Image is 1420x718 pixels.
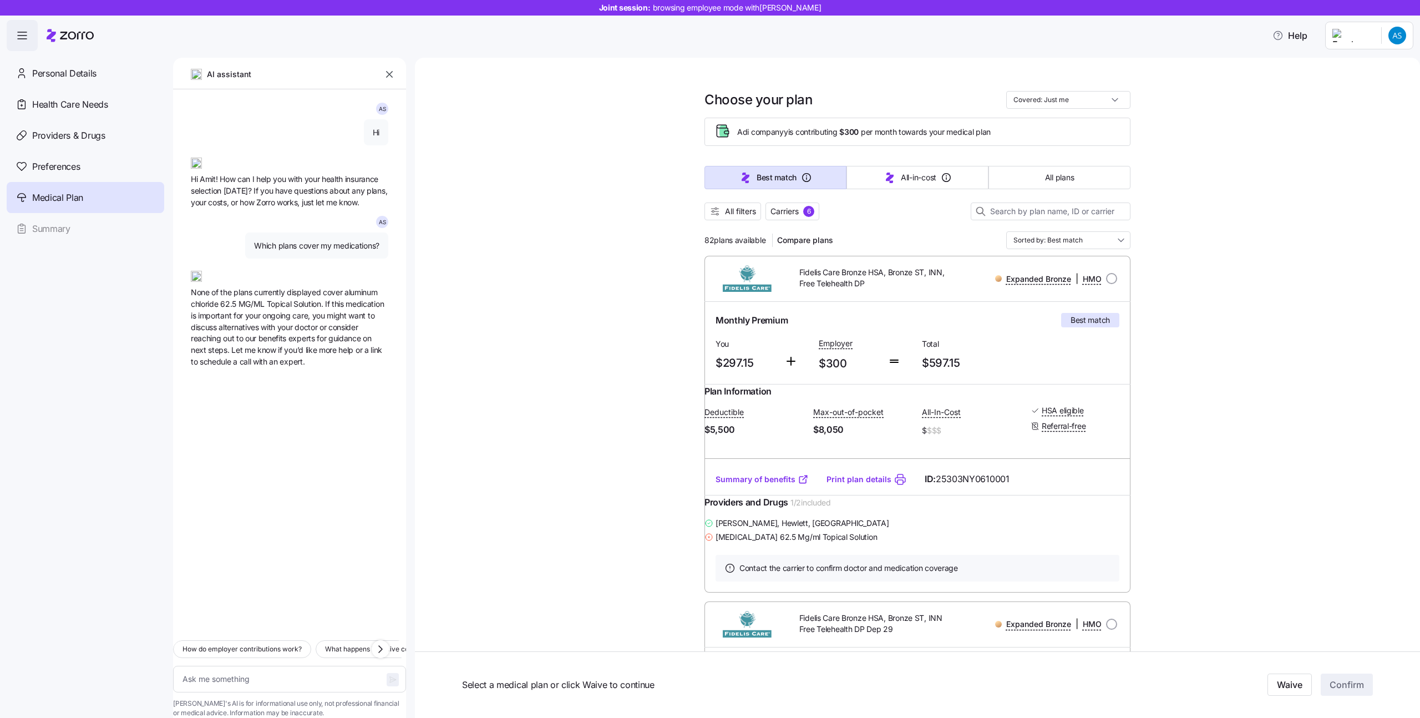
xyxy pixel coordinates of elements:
[716,314,788,327] span: Monthly Premium
[704,91,812,108] h1: Choose your plan
[368,311,374,320] span: to
[790,497,831,508] span: 1 / 2 included
[777,235,833,246] span: Compare plans
[32,98,108,112] span: Health Care Needs
[234,287,254,297] span: plans
[716,518,889,529] span: [PERSON_NAME] , Hewlett, [GEOGRAPHIC_DATA]
[256,174,273,184] span: help
[191,287,211,297] span: None
[799,613,947,635] span: Fidelis Care Bronze HSA, Bronze ST, INN Free Telehealth DP Dep 29
[1272,29,1307,42] span: Help
[258,333,288,343] span: benefits
[770,206,799,217] span: Carriers
[191,69,202,80] img: ai-icon.png
[704,203,761,220] button: All filters
[704,495,788,509] span: Providers and Drugs
[312,311,327,320] span: you
[278,345,284,355] span: if
[200,174,220,184] span: Amit!
[356,345,364,355] span: or
[191,357,200,366] span: to
[922,423,1022,438] span: $
[757,172,797,183] span: Best match
[191,345,208,355] span: next
[319,345,338,355] span: more
[191,322,219,332] span: discuss
[819,338,853,349] span: Employer
[191,198,208,207] span: your
[262,311,292,320] span: ongoing
[327,311,348,320] span: might
[240,198,256,207] span: how
[323,287,344,297] span: cover
[373,127,379,138] span: Hi
[1321,674,1373,696] button: Confirm
[306,345,319,355] span: like
[325,299,332,309] span: If
[995,617,1102,631] div: |
[1071,315,1110,326] span: Best match
[901,172,936,183] span: All-in-cost
[257,345,278,355] span: know
[325,644,434,655] span: What happens if I waive coverage?
[191,333,223,343] span: reaching
[288,333,317,343] span: experts
[1277,679,1302,692] span: Waive
[322,174,345,184] span: health
[1388,27,1406,44] img: 79a49fb43e8e966e666bc4646175e8e0
[245,345,257,355] span: me
[7,120,164,151] a: Providers & Drugs
[237,174,252,184] span: can
[813,407,884,418] span: Max-out-of-pocket
[316,198,326,207] span: let
[1006,619,1071,630] span: Expanded Bronze
[1042,421,1086,432] span: Referral-free
[739,563,958,574] span: Contact the carrier to confirm doctor and medication coverage
[922,354,1016,372] span: $597.15
[328,333,363,343] span: guidance
[319,322,328,332] span: or
[326,198,339,207] span: me
[277,198,302,207] span: works,
[208,198,231,207] span: costs,
[182,644,302,655] span: How do employer contributions work?
[332,299,346,309] span: this
[273,174,288,184] span: you
[220,287,234,297] span: the
[191,158,202,169] img: ai-icon.png
[7,89,164,120] a: Health Care Needs
[995,272,1102,286] div: |
[713,611,782,638] img: Fidelis Care
[716,338,775,350] span: You
[191,271,202,282] img: ai-icon.png
[653,2,821,13] span: browsing employee mode with [PERSON_NAME]
[236,333,245,343] span: to
[223,333,236,343] span: out
[704,407,744,418] span: Deductible
[224,186,253,195] span: [DATE]?
[254,287,287,297] span: currently
[839,127,859,138] span: $300
[716,474,809,485] a: Summary of benefits
[826,474,891,485] a: Print plan details
[363,333,371,343] span: on
[1006,274,1071,285] span: Expanded Bronze
[233,357,239,366] span: a
[208,345,231,355] span: steps.
[773,231,838,249] button: Compare plans
[261,322,277,332] span: with
[1267,674,1312,696] button: Waive
[7,182,164,213] a: Medical Plan
[737,127,991,138] span: Adi companyy is contributing per month towards your medical plan
[252,174,256,184] span: I
[234,311,245,320] span: for
[317,333,328,343] span: for
[191,311,198,320] span: is
[1332,29,1372,42] img: Employer logo
[348,311,367,320] span: want
[260,186,275,195] span: you
[1045,172,1074,183] span: All plans
[293,299,325,309] span: Solution.
[211,287,220,297] span: of
[32,160,80,174] span: Preferences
